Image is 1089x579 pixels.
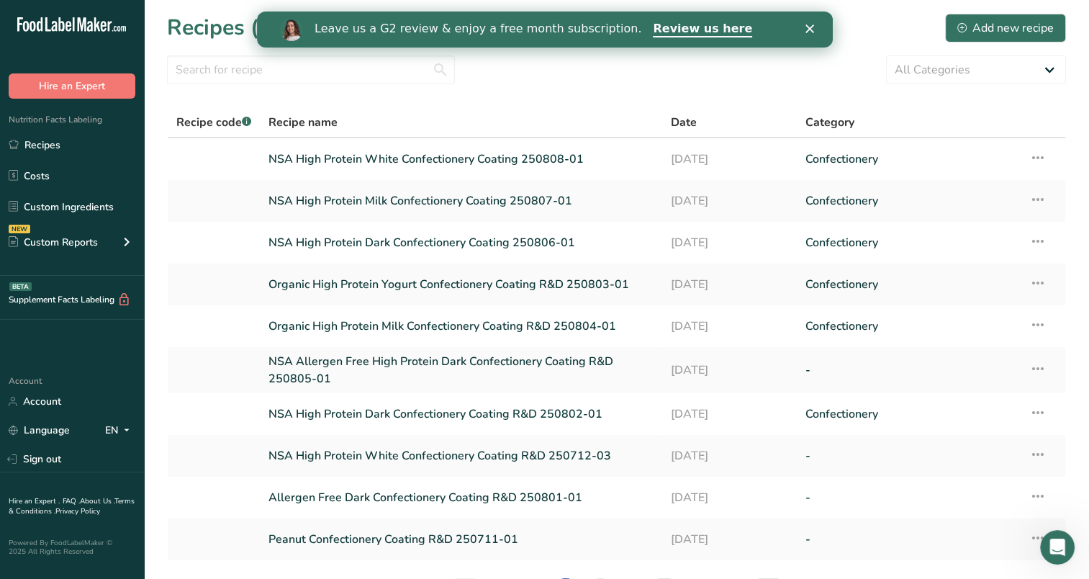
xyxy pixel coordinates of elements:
[268,269,654,300] a: Organic High Protein Yogurt Confectionery Coating R&D 250803-01
[805,114,854,131] span: Category
[268,399,654,429] a: NSA High Protein Dark Confectionery Coating R&D 250802-01
[671,186,788,216] a: [DATE]
[268,144,654,174] a: NSA High Protein White Confectionery Coating 250808-01
[268,186,654,216] a: NSA High Protein Milk Confectionery Coating 250807-01
[805,228,1012,258] a: Confectionery
[805,441,1012,471] a: -
[268,482,654,513] a: Allergen Free Dark Confectionery Coating R&D 250801-01
[671,441,788,471] a: [DATE]
[105,422,135,439] div: EN
[671,144,788,174] a: [DATE]
[167,55,455,84] input: Search for recipe
[805,186,1012,216] a: Confectionery
[9,496,135,516] a: Terms & Conditions .
[671,482,788,513] a: [DATE]
[268,353,654,387] a: NSA Allergen Free High Protein Dark Confectionery Coating R&D 250805-01
[268,311,654,341] a: Organic High Protein Milk Confectionery Coating R&D 250804-01
[805,524,1012,555] a: -
[9,418,70,443] a: Language
[1040,530,1075,565] iframe: Intercom live chat
[268,228,654,258] a: NSA High Protein Dark Confectionery Coating 250806-01
[671,399,788,429] a: [DATE]
[257,12,833,48] iframe: Intercom live chat banner
[805,353,1012,387] a: -
[945,14,1066,42] button: Add new recipe
[805,399,1012,429] a: Confectionery
[55,506,100,516] a: Privacy Policy
[671,269,788,300] a: [DATE]
[176,115,251,130] span: Recipe code
[671,228,788,258] a: [DATE]
[957,19,1054,37] div: Add new recipe
[671,353,788,387] a: [DATE]
[671,311,788,341] a: [DATE]
[805,269,1012,300] a: Confectionery
[9,282,32,291] div: BETA
[9,73,135,99] button: Hire an Expert
[268,114,338,131] span: Recipe name
[805,482,1012,513] a: -
[9,496,60,506] a: Hire an Expert .
[9,225,30,233] div: NEW
[805,144,1012,174] a: Confectionery
[167,12,318,44] h1: Recipes (2546)
[805,311,1012,341] a: Confectionery
[548,13,563,22] div: Close
[268,524,654,555] a: Peanut Confectionery Coating R&D 250711-01
[80,496,114,506] a: About Us .
[9,539,135,556] div: Powered By FoodLabelMaker © 2025 All Rights Reserved
[671,524,788,555] a: [DATE]
[63,496,80,506] a: FAQ .
[268,441,654,471] a: NSA High Protein White Confectionery Coating R&D 250712-03
[671,114,697,131] span: Date
[9,235,98,250] div: Custom Reports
